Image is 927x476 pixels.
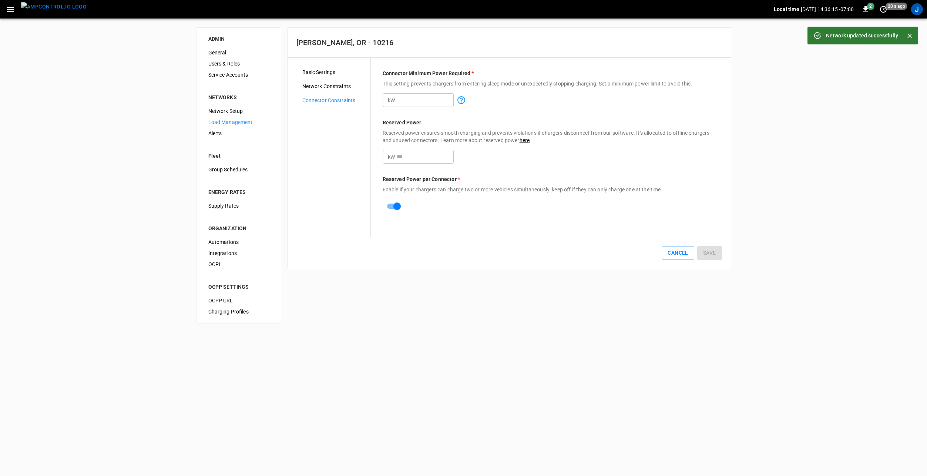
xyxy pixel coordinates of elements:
[202,47,275,58] div: General
[296,67,370,78] div: Basic Settings
[296,81,370,92] div: Network Constraints
[296,95,370,106] div: Connector Constraints
[302,83,365,90] span: Network Constraints
[208,130,269,137] span: Alerts
[202,295,275,306] div: OCPP URL
[208,238,269,246] span: Automations
[383,70,719,77] p: Connector Minimum Power Required
[208,297,269,305] span: OCPP URL
[208,107,269,115] span: Network Setup
[383,175,719,183] p: Reserved Power per Connector
[383,129,719,144] p: Reserved power ensures smooth charging and prevents violations if chargers disconnect from our so...
[202,69,275,80] div: Service Accounts
[302,68,365,76] span: Basic Settings
[202,105,275,117] div: Network Setup
[520,137,530,143] a: here
[208,202,269,210] span: Supply Rates
[208,283,269,291] div: OCPP SETTINGS
[826,29,898,42] div: Network updated successfully
[202,248,275,259] div: Integrations
[202,128,275,139] div: Alerts
[904,30,915,41] button: Close
[388,153,395,161] p: kW
[911,3,923,15] div: profile-icon
[208,249,269,257] span: Integrations
[208,166,269,174] span: Group Schedules
[208,60,269,68] span: Users & Roles
[21,2,87,11] img: ampcontrol.io logo
[202,58,275,69] div: Users & Roles
[208,35,269,43] div: ADMIN
[202,164,275,175] div: Group Schedules
[886,3,907,10] span: 20 s ago
[202,237,275,248] div: Automations
[208,152,269,160] div: Fleet
[302,97,365,104] span: Connector Constraints
[208,71,269,79] span: Service Accounts
[208,261,269,268] span: OCPI
[383,186,719,193] p: Enable if your chargers can charge two or more vehicles simultaneously; keep off if they can only...
[208,225,269,232] div: ORGANIZATION
[662,246,694,260] button: Cancel
[202,306,275,317] div: Charging Profiles
[208,94,269,101] div: NETWORKS
[383,80,719,87] p: This setting prevents chargers from entering sleep mode or unexpectedly stopping charging. Set a ...
[383,119,719,126] p: Reserved Power
[202,117,275,128] div: Load Management
[208,118,269,126] span: Load Management
[388,97,395,104] p: kW
[202,259,275,270] div: OCPI
[801,6,854,13] p: [DATE] 14:36:15 -07:00
[202,200,275,211] div: Supply Rates
[208,49,269,57] span: General
[774,6,799,13] p: Local time
[208,308,269,316] span: Charging Profiles
[867,3,874,10] span: 2
[877,3,889,15] button: set refresh interval
[208,188,269,196] div: ENERGY RATES
[296,37,722,48] h6: [PERSON_NAME], OR - 10216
